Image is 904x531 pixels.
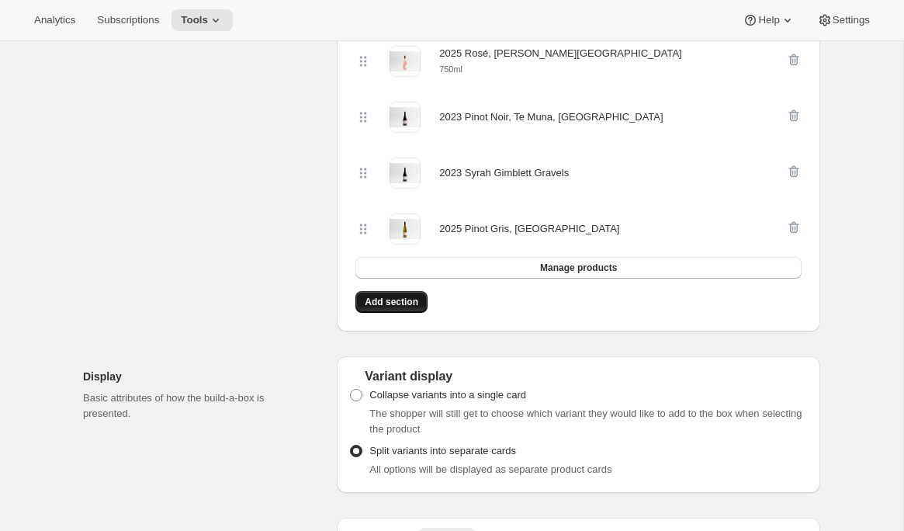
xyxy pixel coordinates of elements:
[439,64,462,74] small: 750ml
[439,165,569,181] div: 2023 Syrah Gimblett Gravels
[439,221,619,237] div: 2025 Pinot Gris, [GEOGRAPHIC_DATA]
[833,14,870,26] span: Settings
[83,369,312,384] h2: Display
[369,389,526,401] span: Collapse variants into a single card
[369,463,611,475] span: All options will be displayed as separate product cards
[369,408,802,435] span: The shopper will still get to choose which variant they would like to add to the box when selecti...
[733,9,804,31] button: Help
[171,9,233,31] button: Tools
[439,109,663,125] div: 2023 Pinot Noir, Te Muna, [GEOGRAPHIC_DATA]
[25,9,85,31] button: Analytics
[758,14,779,26] span: Help
[97,14,159,26] span: Subscriptions
[369,445,516,456] span: Split variants into separate cards
[181,14,208,26] span: Tools
[439,46,681,61] div: 2025 Rosé, [PERSON_NAME][GEOGRAPHIC_DATA]
[83,390,312,422] p: Basic attributes of how the build-a-box is presented.
[349,369,808,384] div: Variant display
[540,262,617,274] span: Manage products
[34,14,75,26] span: Analytics
[88,9,168,31] button: Subscriptions
[808,9,879,31] button: Settings
[355,257,802,279] button: Manage products
[365,296,418,308] span: Add section
[355,291,428,313] button: Add section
